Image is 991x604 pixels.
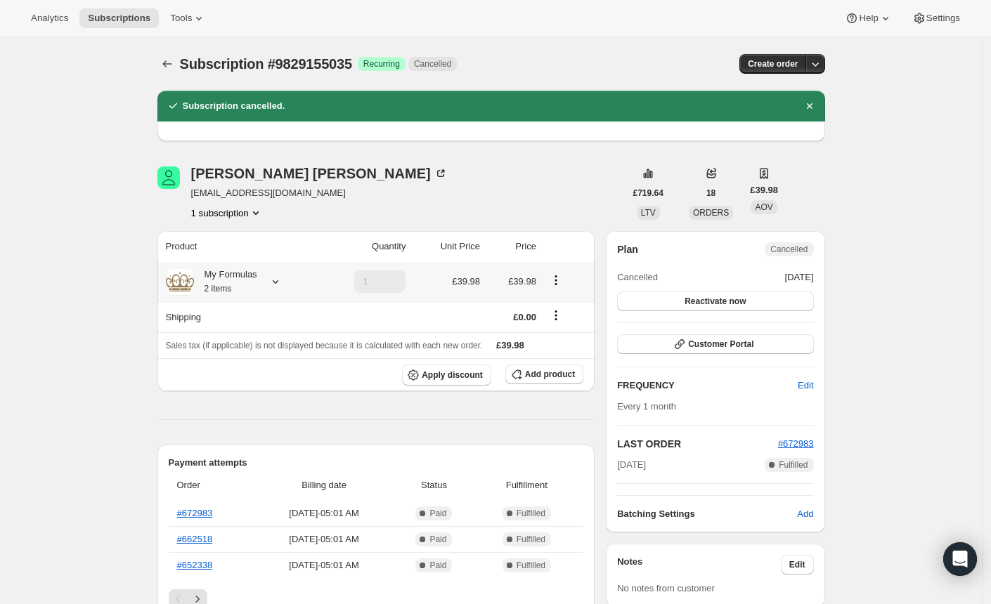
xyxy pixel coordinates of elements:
[688,339,753,350] span: Customer Portal
[836,8,900,28] button: Help
[496,340,524,350] span: £39.98
[479,478,576,492] span: Fulfillment
[797,507,813,521] span: Add
[633,188,663,199] span: £719.64
[617,291,813,311] button: Reactivate now
[789,503,822,525] button: Add
[484,231,540,262] th: Price
[177,508,213,518] a: #672983
[706,188,715,199] span: 18
[785,270,814,284] span: [DATE]
[183,99,285,113] h2: Subscription cancelled.
[414,58,451,70] span: Cancelled
[398,478,469,492] span: Status
[778,438,814,449] a: #672983
[779,459,808,471] span: Fulfilled
[191,186,448,200] span: [EMAIL_ADDRESS][DOMAIN_NAME]
[422,369,483,381] span: Apply discount
[363,58,400,70] span: Recurring
[177,534,213,544] a: #662518
[169,456,584,470] h2: Payment attempts
[166,341,483,350] span: Sales tax (if applicable) is not displayed because it is calculated with each new order.
[693,208,729,218] span: ORDERS
[410,231,484,262] th: Unit Price
[162,8,214,28] button: Tools
[778,437,814,451] button: #672983
[755,202,772,212] span: AOV
[157,166,180,189] span: Gareth Davies
[259,506,390,520] span: [DATE] · 05:01 AM
[177,560,213,570] a: #652338
[517,534,545,545] span: Fulfilled
[88,13,150,24] span: Subscriptions
[617,270,658,284] span: Cancelled
[617,437,778,451] h2: LAST ORDER
[800,96,820,116] button: Dismiss notification
[904,8,969,28] button: Settings
[180,56,352,72] span: Subscription #9829155035
[402,365,491,386] button: Apply discount
[259,558,390,572] span: [DATE] · 05:01 AM
[191,166,448,180] div: [PERSON_NAME] [PERSON_NAME]
[194,268,257,296] div: My Formulas
[22,8,77,28] button: Analytics
[429,508,446,519] span: Paid
[79,8,159,28] button: Subscriptions
[748,58,798,70] span: Create order
[513,312,536,322] span: £0.00
[685,296,746,307] span: Reactivate now
[545,308,567,323] button: Shipping actions
[617,583,715,593] span: No notes from customer
[205,284,232,294] small: 2 items
[625,183,672,203] button: £719.64
[617,458,646,472] span: [DATE]
[429,534,446,545] span: Paid
[617,242,638,256] h2: Plan
[781,555,814,575] button: Edit
[31,13,68,24] span: Analytics
[517,508,545,519] span: Fulfilled
[259,478,390,492] span: Billing date
[170,13,192,24] span: Tools
[169,470,254,501] th: Order
[698,183,724,203] button: 18
[617,334,813,354] button: Customer Portal
[859,13,878,24] span: Help
[157,301,318,332] th: Shipping
[617,379,798,393] h2: FREQUENCY
[525,369,575,380] span: Add product
[429,560,446,571] span: Paid
[789,559,805,570] span: Edit
[770,244,808,255] span: Cancelled
[739,54,806,74] button: Create order
[505,365,583,384] button: Add product
[789,374,822,397] button: Edit
[191,206,263,220] button: Product actions
[157,54,177,74] button: Subscriptions
[617,507,797,521] h6: Batching Settings
[259,532,390,546] span: [DATE] · 05:01 AM
[545,273,567,288] button: Product actions
[750,183,778,197] span: £39.98
[318,231,410,262] th: Quantity
[798,379,813,393] span: Edit
[452,276,480,287] span: £39.98
[617,401,676,412] span: Every 1 month
[943,542,977,576] div: Open Intercom Messenger
[926,13,960,24] span: Settings
[517,560,545,571] span: Fulfilled
[157,231,318,262] th: Product
[508,276,536,287] span: £39.98
[617,555,781,575] h3: Notes
[641,208,656,218] span: LTV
